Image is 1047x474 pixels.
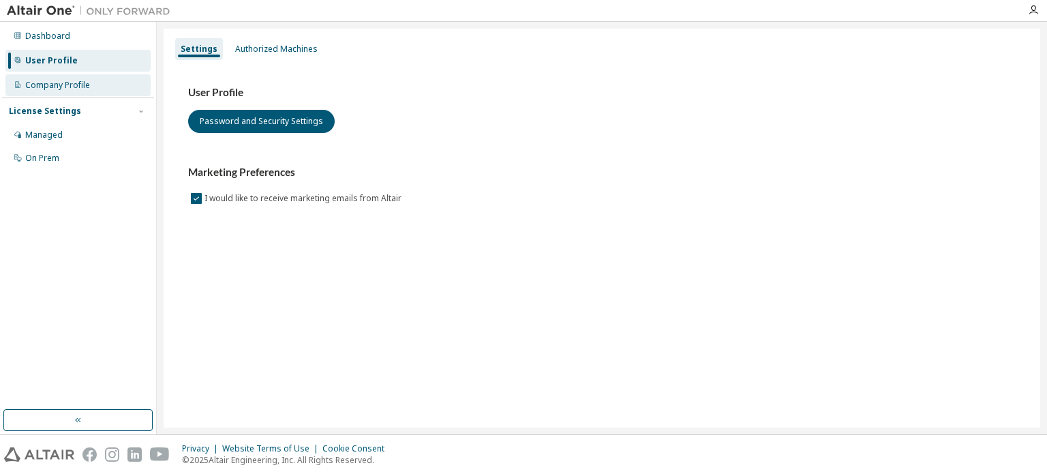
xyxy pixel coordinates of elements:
div: Cookie Consent [322,443,393,454]
img: facebook.svg [82,447,97,462]
div: User Profile [25,55,78,66]
div: Authorized Machines [235,44,318,55]
img: instagram.svg [105,447,119,462]
div: On Prem [25,153,59,164]
div: Dashboard [25,31,70,42]
div: Privacy [182,443,222,454]
div: Website Terms of Use [222,443,322,454]
div: Managed [25,130,63,140]
div: Settings [181,44,217,55]
h3: Marketing Preferences [188,166,1016,179]
img: Altair One [7,4,177,18]
img: linkedin.svg [127,447,142,462]
img: altair_logo.svg [4,447,74,462]
p: © 2025 Altair Engineering, Inc. All Rights Reserved. [182,454,393,466]
img: youtube.svg [150,447,170,462]
h3: User Profile [188,86,1016,100]
button: Password and Security Settings [188,110,335,133]
div: License Settings [9,106,81,117]
div: Company Profile [25,80,90,91]
label: I would like to receive marketing emails from Altair [204,190,404,207]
